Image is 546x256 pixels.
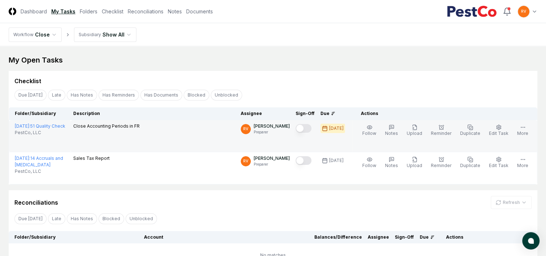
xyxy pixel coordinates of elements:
[431,163,451,168] span: Reminder
[522,232,540,249] button: atlas-launcher
[51,8,75,15] a: My Tasks
[521,9,526,14] span: RV
[489,163,508,168] span: Edit Task
[460,163,480,168] span: Duplicate
[128,8,163,15] a: Reconciliations
[99,213,124,224] button: Blocked
[384,155,399,170] button: Notes
[254,129,290,135] p: Preparer
[9,231,141,243] th: Folder/Subsidiary
[79,31,101,38] div: Subsidiary
[144,234,220,240] div: Account
[15,129,41,136] span: PestCo, LLC
[447,6,497,17] img: PestCo logo
[355,110,532,117] div: Actions
[21,8,47,15] a: Dashboard
[9,27,136,42] nav: breadcrumb
[459,123,482,138] button: Duplicate
[296,124,311,133] button: Mark complete
[296,156,311,165] button: Mark complete
[362,163,376,168] span: Follow
[440,234,532,240] div: Actions
[13,31,34,38] div: Workflow
[238,107,293,120] th: Assignee
[48,213,65,224] button: Late
[489,131,508,136] span: Edit Task
[15,155,63,167] a: [DATE]:14 Accruals and [MEDICAL_DATA]
[73,155,110,162] p: Sales Tax Report
[254,123,290,129] p: [PERSON_NAME]
[9,107,70,120] th: Folder/Subsidiary
[223,231,365,243] th: Balances/Difference
[384,123,399,138] button: Notes
[9,55,537,65] div: My Open Tasks
[15,155,30,161] span: [DATE] :
[70,107,238,120] th: Description
[460,131,480,136] span: Duplicate
[431,131,451,136] span: Reminder
[488,123,510,138] button: Edit Task
[126,213,157,224] button: Unblocked
[361,155,378,170] button: Follow
[329,157,344,164] div: [DATE]
[184,90,209,101] button: Blocked
[516,155,530,170] button: More
[361,123,378,138] button: Follow
[80,8,97,15] a: Folders
[73,123,140,129] p: Close Accounting Periods in FR
[407,131,422,136] span: Upload
[254,155,290,162] p: [PERSON_NAME]
[459,155,482,170] button: Duplicate
[488,155,510,170] button: Edit Task
[385,131,398,136] span: Notes
[405,155,424,170] button: Upload
[293,107,318,120] th: Sign-Off
[168,8,182,15] a: Notes
[186,8,213,15] a: Documents
[362,131,376,136] span: Follow
[243,126,248,132] span: RV
[405,123,424,138] button: Upload
[67,213,97,224] button: Has Notes
[99,90,139,101] button: Has Reminders
[140,90,182,101] button: Has Documents
[14,90,47,101] button: Due Today
[517,5,530,18] button: RV
[15,123,65,129] a: [DATE]:51 Quality Check
[365,231,392,243] th: Assignee
[516,123,530,138] button: More
[9,8,16,15] img: Logo
[14,213,47,224] button: Due Today
[429,155,453,170] button: Reminder
[320,110,349,117] div: Due
[14,77,41,85] div: Checklist
[392,231,417,243] th: Sign-Off
[407,163,422,168] span: Upload
[420,234,434,240] div: Due
[67,90,97,101] button: Has Notes
[15,123,30,129] span: [DATE] :
[14,198,58,207] div: Reconciliations
[102,8,123,15] a: Checklist
[385,163,398,168] span: Notes
[15,168,41,175] span: PestCo, LLC
[211,90,242,101] button: Unblocked
[329,125,344,132] div: [DATE]
[48,90,65,101] button: Late
[243,158,248,164] span: RV
[429,123,453,138] button: Reminder
[254,162,290,167] p: Preparer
